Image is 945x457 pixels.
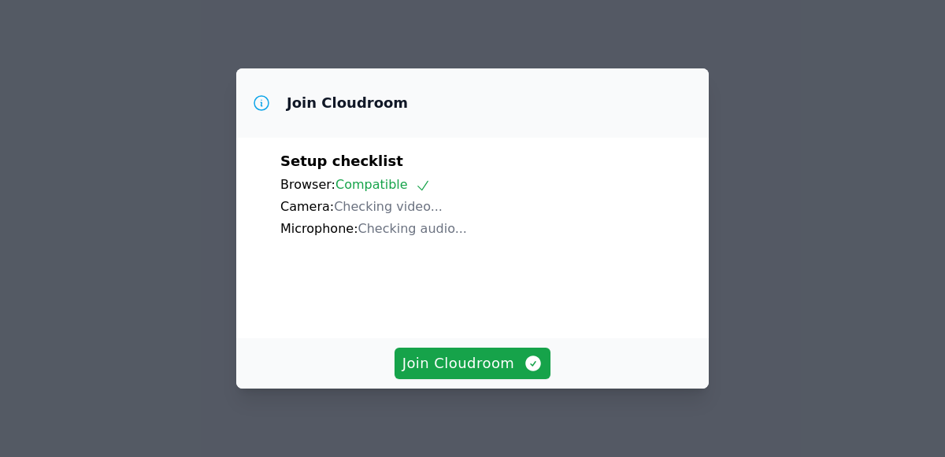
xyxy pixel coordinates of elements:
[335,177,431,192] span: Compatible
[395,348,551,379] button: Join Cloudroom
[402,352,543,374] span: Join Cloudroom
[280,177,335,192] span: Browser:
[287,94,408,112] h3: Join Cloudroom
[280,221,358,236] span: Microphone:
[280,153,403,169] span: Setup checklist
[334,199,443,214] span: Checking video...
[358,221,467,236] span: Checking audio...
[280,199,334,214] span: Camera:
